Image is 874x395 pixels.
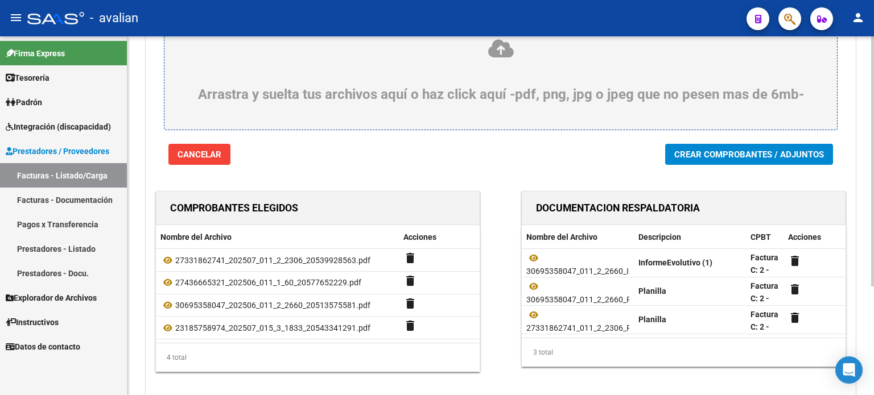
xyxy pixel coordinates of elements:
[788,254,802,268] mat-icon: delete
[851,11,865,24] mat-icon: person
[90,6,138,31] span: - avalian
[526,295,666,304] span: 30695358047_011_2_2660_Planilla.pdf
[751,281,778,317] strong: Factura C: 2 - 2660
[403,319,417,332] mat-icon: delete
[526,267,687,289] span: 30695358047_011_2_2660_InformeEvolutivo (1).pdf
[788,282,802,296] mat-icon: delete
[526,323,666,332] span: 27331862741_011_2_2306_Planilla.pdf
[788,311,802,325] mat-icon: delete
[160,232,232,242] span: Nombre del Archivo
[403,251,417,265] mat-icon: delete
[175,278,361,287] span: 27436665321_202506_011_1_60_20577652229.pdf
[788,232,821,242] span: Acciones
[6,145,109,157] span: Prestadores / Proveedores
[170,199,298,217] h1: COMPROBANTES ELEGIDOS
[674,149,824,160] span: Crear Comprobantes / Adjuntos
[526,232,597,242] span: Nombre del Archivo
[6,316,59,329] span: Instructivos
[9,11,23,24] mat-icon: menu
[638,258,712,267] strong: InformeEvolutivo (1)
[835,356,863,384] div: Open Intercom Messenger
[638,232,681,242] span: Descripcion
[665,144,833,165] button: Crear Comprobantes / Adjuntos
[746,225,784,250] datatable-header-cell: CPBT
[6,47,65,60] span: Firma Express
[784,225,846,250] datatable-header-cell: Acciones
[6,72,50,84] span: Tesorería
[175,301,370,310] span: 30695358047_202506_011_2_2660_20513575581.pdf
[638,286,666,296] strong: Planilla
[192,38,810,102] div: Arrastra y suelta tus archivos aquí o haz click aquí -pdf, png, jpg o jpeg que no pesen mas de 6mb-
[6,96,42,109] span: Padrón
[638,315,666,324] strong: Planilla
[156,225,399,250] datatable-header-cell: Nombre del Archivo
[175,323,370,332] span: 23185758974_202507_015_3_1833_20543341291.pdf
[522,225,634,250] datatable-header-cell: Nombre del Archivo
[6,340,80,353] span: Datos de contacto
[168,144,230,165] button: Cancelar
[403,297,417,310] mat-icon: delete
[403,274,417,288] mat-icon: delete
[751,232,771,242] span: CPBT
[178,149,221,160] span: Cancelar
[522,338,846,367] div: 3 total
[751,310,778,345] strong: Factura C: 2 - 2306
[634,225,746,250] datatable-header-cell: Descripcion
[6,292,97,304] span: Explorador de Archivos
[536,199,700,217] h1: DOCUMENTACION RESPALDATORIA
[399,225,480,250] datatable-header-cell: Acciones
[403,232,436,242] span: Acciones
[175,256,370,265] span: 27331862741_202507_011_2_2306_20539928563.pdf
[6,120,111,133] span: Integración (discapacidad)
[156,343,480,372] div: 4 total
[751,253,778,288] strong: Factura C: 2 - 2660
